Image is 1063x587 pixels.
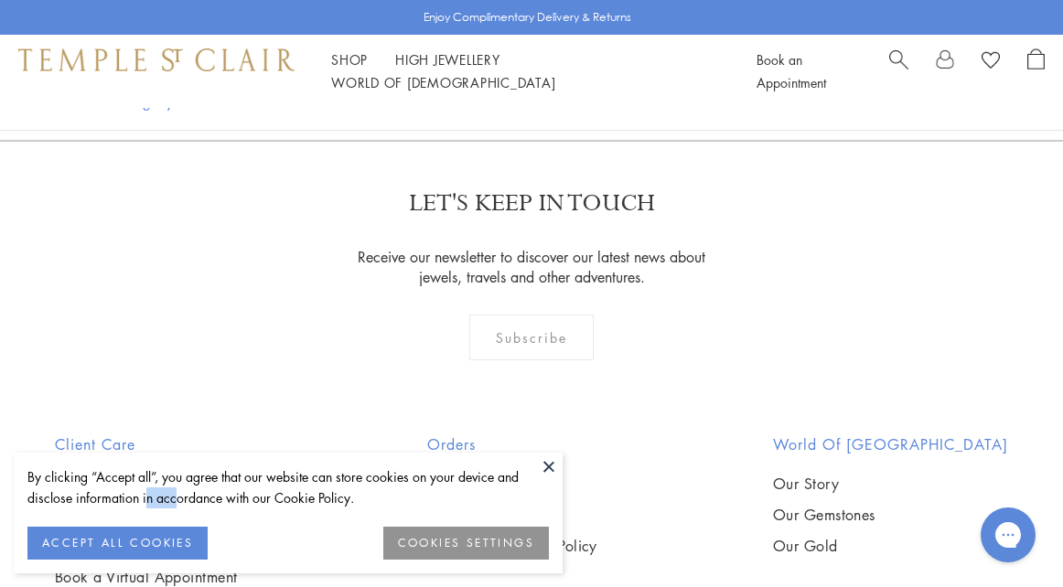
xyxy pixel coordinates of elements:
[409,187,655,219] p: LET'S KEEP IN TOUCH
[18,48,295,70] img: Temple St. Clair
[773,433,1008,455] h2: World of [GEOGRAPHIC_DATA]
[773,505,1008,525] a: Our Gemstones
[383,527,549,560] button: COOKIES SETTINGS
[469,315,595,360] div: Subscribe
[982,48,1000,76] a: View Wishlist
[395,50,500,69] a: High JewelleryHigh Jewellery
[757,50,826,91] a: Book an Appointment
[424,8,631,27] p: Enjoy Complimentary Delivery & Returns
[773,474,1008,494] a: Our Story
[331,50,368,69] a: ShopShop
[55,567,252,587] a: Book a Virtual Appointment
[1027,48,1045,94] a: Open Shopping Bag
[972,501,1045,569] iframe: Gorgias live chat messenger
[773,536,1008,556] a: Our Gold
[347,247,717,287] p: Receive our newsletter to discover our latest news about jewels, travels and other adventures.
[889,48,908,94] a: Search
[55,433,252,455] h2: Client Care
[27,466,549,508] div: By clicking “Accept all”, you agree that our website can store cookies on your device and disclos...
[27,527,208,560] button: ACCEPT ALL COOKIES
[331,73,555,91] a: World of [DEMOGRAPHIC_DATA]World of [DEMOGRAPHIC_DATA]
[427,433,597,455] h2: Orders
[331,48,715,94] nav: Main navigation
